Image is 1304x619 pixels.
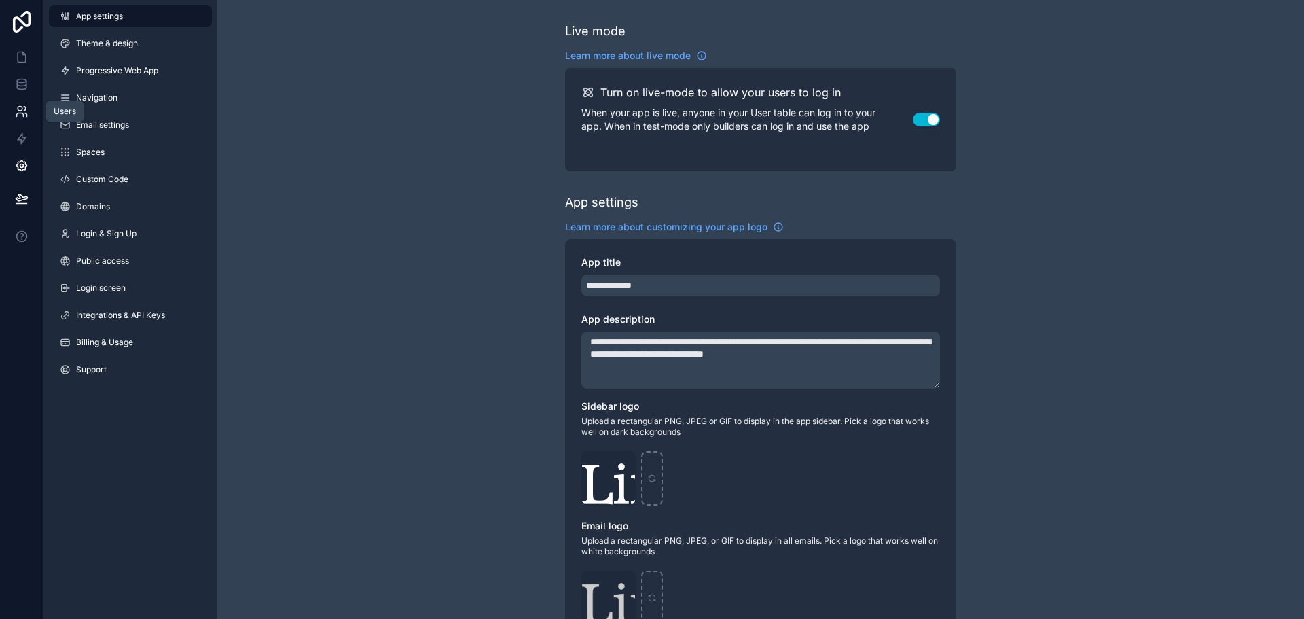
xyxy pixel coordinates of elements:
[76,283,126,294] span: Login screen
[76,255,129,266] span: Public access
[565,220,767,234] span: Learn more about customizing your app logo
[49,169,212,190] a: Custom Code
[76,11,123,22] span: App settings
[76,65,158,76] span: Progressive Web App
[76,337,133,348] span: Billing & Usage
[76,120,129,130] span: Email settings
[76,92,117,103] span: Navigation
[49,60,212,82] a: Progressive Web App
[49,196,212,217] a: Domains
[49,277,212,299] a: Login screen
[76,228,137,239] span: Login & Sign Up
[76,201,110,212] span: Domains
[565,22,626,41] div: Live mode
[565,49,707,63] a: Learn more about live mode
[581,535,940,557] span: Upload a rectangular PNG, JPEG, or GIF to display in all emails. Pick a logo that works well on w...
[49,223,212,245] a: Login & Sign Up
[49,33,212,54] a: Theme & design
[76,147,105,158] span: Spaces
[581,106,913,133] p: When your app is live, anyone in your User table can log in to your app. When in test-mode only b...
[76,38,138,49] span: Theme & design
[49,114,212,136] a: Email settings
[565,193,638,212] div: App settings
[600,84,841,101] h2: Turn on live-mode to allow your users to log in
[49,141,212,163] a: Spaces
[581,256,621,268] span: App title
[76,310,165,321] span: Integrations & API Keys
[49,5,212,27] a: App settings
[565,220,784,234] a: Learn more about customizing your app logo
[581,400,639,412] span: Sidebar logo
[49,359,212,381] a: Support
[76,364,107,375] span: Support
[581,313,655,325] span: App description
[49,304,212,326] a: Integrations & API Keys
[49,250,212,272] a: Public access
[49,332,212,353] a: Billing & Usage
[581,520,628,531] span: Email logo
[565,49,691,63] span: Learn more about live mode
[581,416,940,438] span: Upload a rectangular PNG, JPEG or GIF to display in the app sidebar. Pick a logo that works well ...
[49,87,212,109] a: Navigation
[76,174,128,185] span: Custom Code
[54,106,76,117] div: Users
